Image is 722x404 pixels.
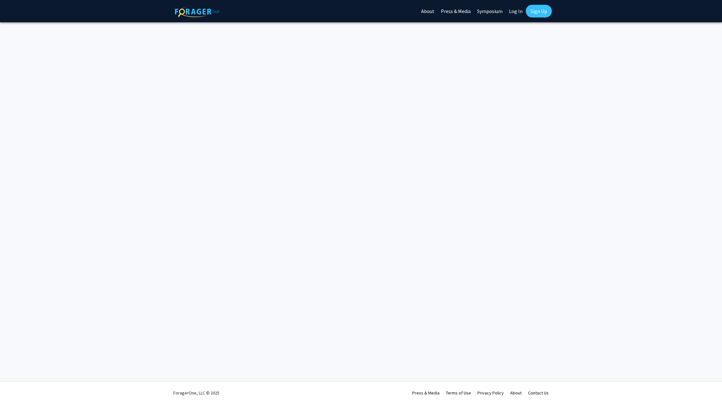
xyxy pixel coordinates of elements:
[526,5,552,17] a: Sign Up
[477,390,504,396] a: Privacy Policy
[528,390,549,396] a: Contact Us
[510,390,522,396] a: About
[446,390,471,396] a: Terms of Use
[173,382,219,404] div: ForagerOne, LLC © 2025
[412,390,440,396] a: Press & Media
[175,6,219,17] img: ForagerOne Logo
